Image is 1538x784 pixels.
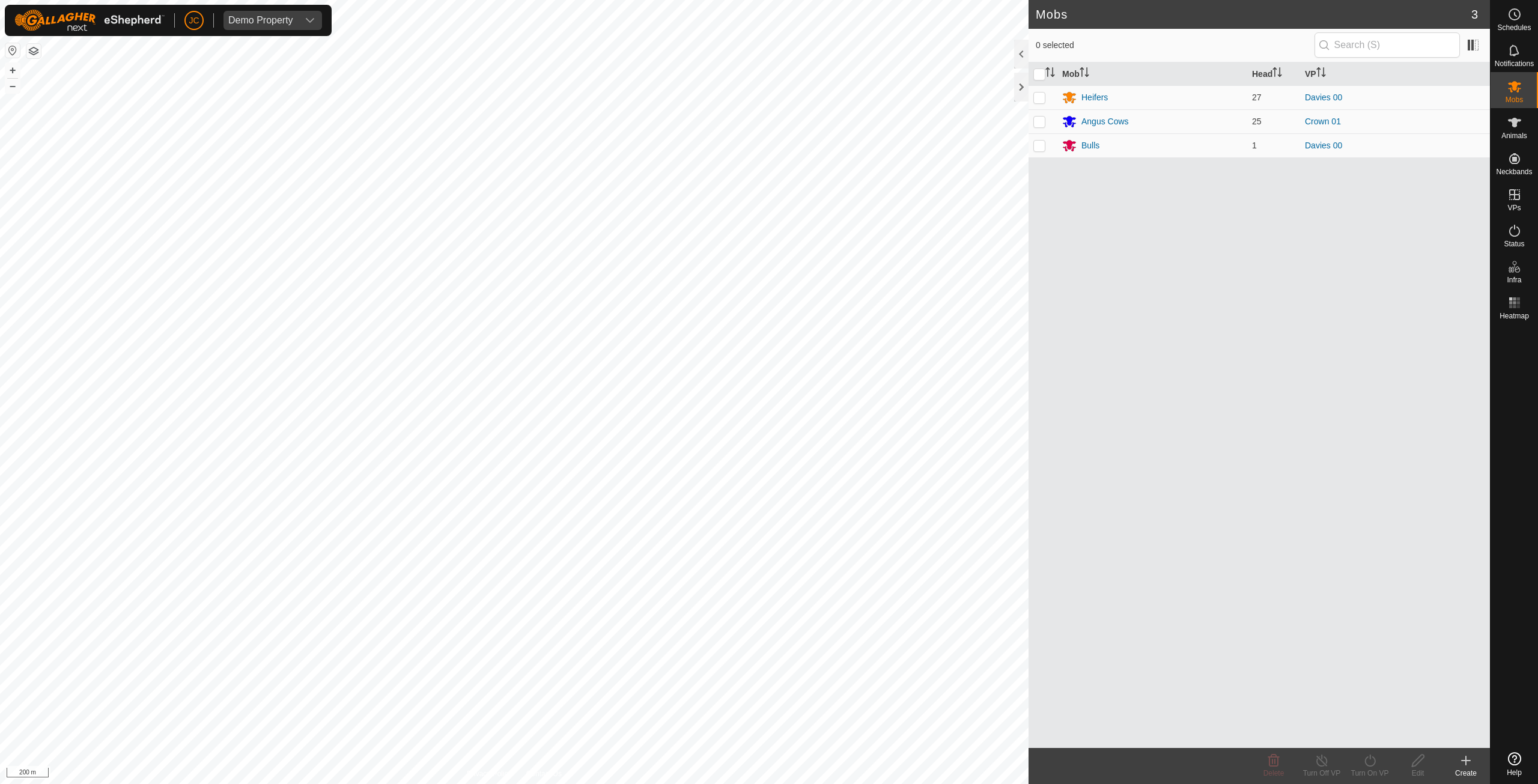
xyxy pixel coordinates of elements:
span: Schedules [1497,24,1531,31]
p-sorticon: Activate to sort [1080,69,1089,79]
input: Search (S) [1315,32,1460,58]
span: Notifications [1495,60,1534,67]
span: Delete [1263,769,1284,777]
p-sorticon: Activate to sort [1316,69,1326,79]
div: Turn On VP [1346,768,1394,779]
button: + [5,63,20,77]
img: Gallagher Logo [14,10,165,31]
h2: Mobs [1036,7,1471,22]
p-sorticon: Activate to sort [1272,69,1282,79]
button: – [5,79,20,93]
div: dropdown trigger [298,11,322,30]
a: Davies 00 [1305,141,1342,150]
span: Mobs [1506,96,1523,103]
span: JC [189,14,199,27]
span: 0 selected [1036,39,1315,52]
button: Reset Map [5,43,20,58]
div: Bulls [1081,139,1099,152]
a: Davies 00 [1305,93,1342,102]
th: Head [1247,62,1300,86]
div: Create [1442,768,1490,779]
a: Contact Us [526,768,562,779]
span: 25 [1252,117,1262,126]
span: Demo Property [223,11,298,30]
div: Turn Off VP [1298,768,1346,779]
span: 27 [1252,93,1262,102]
span: Help [1507,769,1522,776]
div: Demo Property [228,16,293,25]
div: Edit [1394,768,1442,779]
div: Angus Cows [1081,115,1129,128]
span: Neckbands [1496,168,1532,175]
a: Help [1491,747,1538,781]
span: Animals [1501,132,1527,139]
span: Infra [1507,276,1521,284]
button: Map Layers [26,44,41,58]
th: VP [1300,62,1490,86]
th: Mob [1057,62,1247,86]
span: 1 [1252,141,1257,150]
span: 3 [1471,5,1478,23]
span: VPs [1507,204,1521,211]
span: Heatmap [1500,312,1529,320]
p-sorticon: Activate to sort [1045,69,1055,79]
span: Status [1504,240,1524,248]
div: Heifers [1081,91,1108,104]
a: Crown 01 [1305,117,1341,126]
a: Privacy Policy [467,768,512,779]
